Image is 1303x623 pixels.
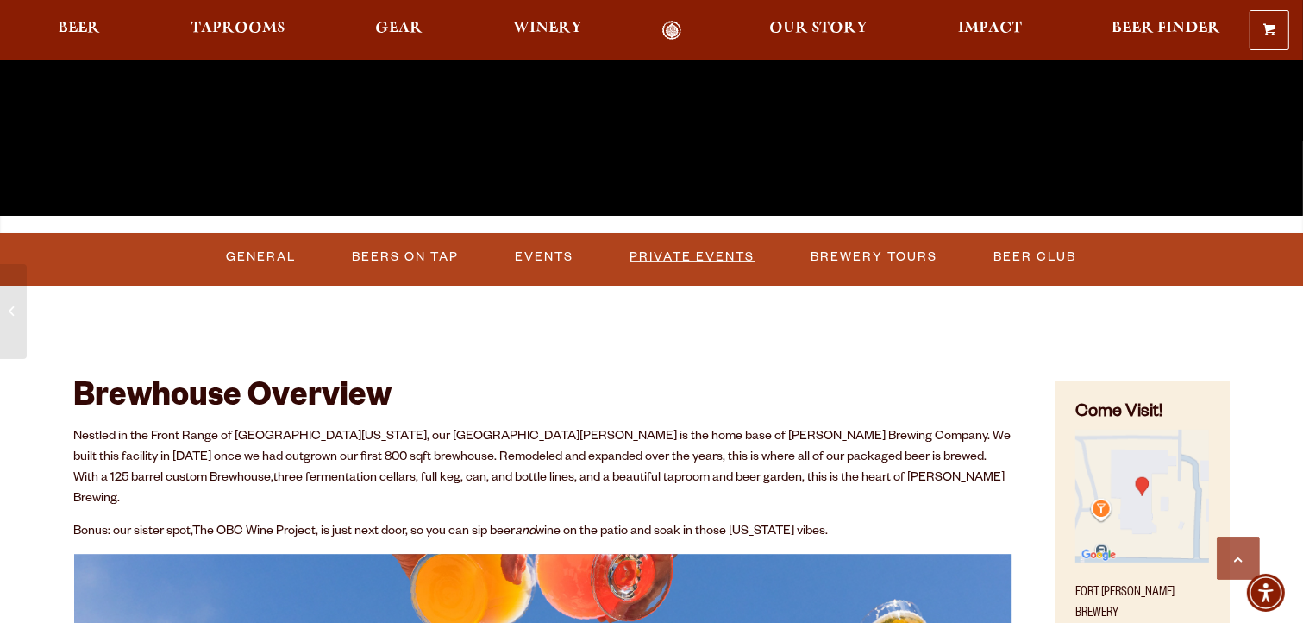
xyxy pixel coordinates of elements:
[74,522,1012,543] p: Bonus: our sister spot, , is just next door, so you can sip beer wine on the patio and soak in th...
[623,237,762,277] a: Private Events
[220,237,304,277] a: General
[47,21,112,41] a: Beer
[509,237,581,277] a: Events
[947,21,1033,41] a: Impact
[193,525,316,539] a: The OBC Wine Project
[502,21,593,41] a: Winery
[640,21,705,41] a: Odell Home
[1100,21,1231,41] a: Beer Finder
[59,22,101,35] span: Beer
[74,472,1005,507] span: three fermentation cellars, full keg, can, and bottle lines, and a beautiful taproom and beer gar...
[513,22,582,35] span: Winery
[191,22,285,35] span: Taprooms
[74,427,1012,510] p: Nestled in the Front Range of [GEOGRAPHIC_DATA][US_STATE], our [GEOGRAPHIC_DATA][PERSON_NAME] is ...
[1075,430,1208,563] img: Small thumbnail of location on map
[516,525,536,539] em: and
[758,21,880,41] a: Our Story
[1075,554,1208,568] a: Find on Google Maps (opens in a new window)
[805,237,945,277] a: Brewery Tours
[1247,574,1285,612] div: Accessibility Menu
[74,381,1012,418] h2: Brewhouse Overview
[179,21,297,41] a: Taprooms
[1075,401,1208,426] h4: Come Visit!
[364,21,434,41] a: Gear
[346,237,467,277] a: Beers on Tap
[958,22,1022,35] span: Impact
[375,22,423,35] span: Gear
[1217,537,1260,580] a: Scroll to top
[1112,22,1220,35] span: Beer Finder
[769,22,868,35] span: Our Story
[987,237,1084,277] a: Beer Club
